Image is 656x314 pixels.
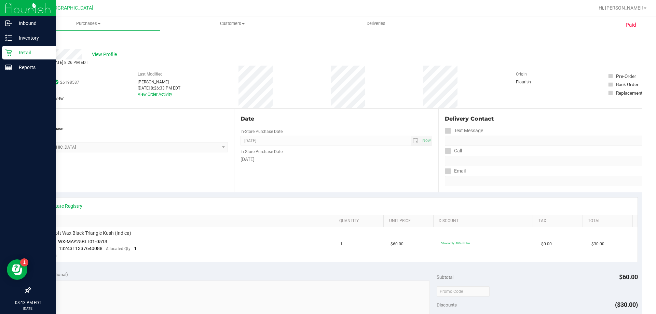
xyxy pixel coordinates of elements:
[538,218,580,224] a: Tax
[439,218,530,224] a: Discount
[599,5,643,11] span: Hi, [PERSON_NAME]!
[437,286,490,297] input: Promo Code
[339,218,381,224] a: Quantity
[138,85,180,91] div: [DATE] 8:26:33 PM EDT
[241,156,432,163] div: [DATE]
[241,149,283,155] label: In-Store Purchase Date
[626,21,636,29] span: Paid
[16,16,160,31] a: Purchases
[12,63,53,71] p: Reports
[3,306,53,311] p: [DATE]
[619,273,638,281] span: $60.00
[241,115,432,123] div: Date
[30,60,88,65] span: Completed [DATE] 8:26 PM EDT
[441,242,470,245] span: 50monthly: 50% off line
[591,241,604,247] span: $30.00
[304,16,448,31] a: Deliveries
[30,115,228,123] div: Location
[54,79,58,85] span: In Sync
[16,21,160,27] span: Purchases
[3,300,53,306] p: 08:13 PM EDT
[616,73,636,80] div: Pre-Order
[588,218,630,224] a: Total
[160,16,304,31] a: Customers
[39,230,131,236] span: FT 1g Soft Wax Black Triangle Kush (Indica)
[5,35,12,41] inline-svg: Inventory
[161,21,304,27] span: Customers
[5,49,12,56] inline-svg: Retail
[516,79,550,85] div: Flourish
[106,246,131,251] span: Allocated Qty
[59,246,102,251] span: 1324311337640088
[12,49,53,57] p: Retail
[445,126,483,136] label: Text Message
[46,5,93,11] span: [GEOGRAPHIC_DATA]
[357,21,395,27] span: Deliveries
[445,136,642,146] input: Format: (999) 999-9999
[445,146,462,156] label: Call
[445,156,642,166] input: Format: (999) 999-9999
[437,299,457,311] span: Discounts
[40,218,331,224] a: SKU
[241,128,283,135] label: In-Store Purchase Date
[138,79,180,85] div: [PERSON_NAME]
[138,71,163,77] label: Last Modified
[5,64,12,71] inline-svg: Reports
[391,241,404,247] span: $60.00
[60,79,79,85] span: 26198587
[134,246,137,251] span: 1
[41,203,82,209] a: View State Registry
[12,34,53,42] p: Inventory
[58,239,107,244] span: WX-MAY25BLT01-0513
[445,166,466,176] label: Email
[7,259,27,280] iframe: Resource center
[12,19,53,27] p: Inbound
[445,115,642,123] div: Delivery Contact
[340,241,343,247] span: 1
[437,274,453,280] span: Subtotal
[615,301,638,308] span: ($30.00)
[5,20,12,27] inline-svg: Inbound
[20,258,28,267] iframe: Resource center unread badge
[138,92,172,97] a: View Order Activity
[616,81,639,88] div: Back Order
[389,218,431,224] a: Unit Price
[616,90,642,96] div: Replacement
[516,71,527,77] label: Origin
[541,241,552,247] span: $0.00
[92,51,119,58] span: View Profile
